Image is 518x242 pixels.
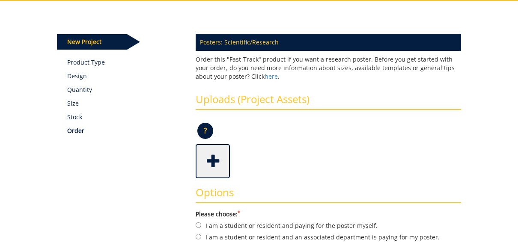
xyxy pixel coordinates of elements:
[197,123,213,139] p: ?
[196,34,461,51] p: Posters: Scientific/Research
[57,34,127,50] p: New Project
[265,72,278,80] a: here
[67,113,183,121] p: Stock
[67,58,183,67] a: Product Type
[196,221,461,230] label: I am a student or resident and paying for the poster myself.
[196,55,461,81] p: Order this "Fast-Track" product if you want a research poster. Before you get started with your o...
[196,94,461,110] h3: Uploads (Project Assets)
[196,232,461,242] label: I am a student or resident and an associated department is paying for my poster.
[67,99,183,108] p: Size
[196,222,201,228] input: I am a student or resident and paying for the poster myself.
[196,187,461,203] h3: Options
[196,210,461,218] label: Please choose:
[196,234,201,239] input: I am a student or resident and an associated department is paying for my poster.
[67,72,183,80] p: Design
[67,86,183,94] p: Quantity
[67,127,183,135] p: Order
